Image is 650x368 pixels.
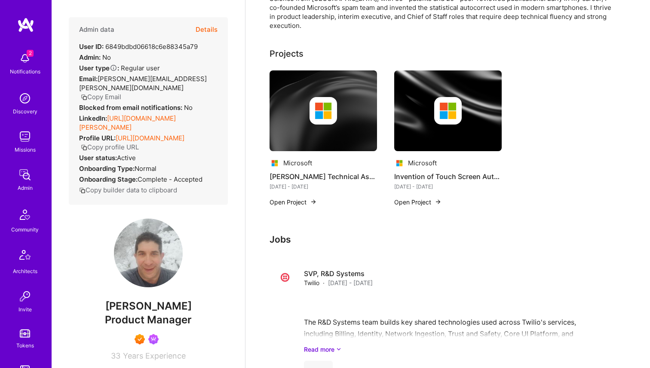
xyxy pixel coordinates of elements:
[79,64,119,72] strong: User type :
[304,345,619,354] a: Read more
[323,278,325,287] span: ·
[394,171,502,182] h4: Invention of Touch Screen Autocorrect
[79,134,116,142] strong: Profile URL:
[16,90,34,107] img: discovery
[196,17,218,42] button: Details
[79,42,198,51] div: 6849bdbd06618c6e88345a79
[270,234,626,245] h3: Jobs
[116,134,184,142] a: [URL][DOMAIN_NAME]
[15,204,35,225] img: Community
[310,198,317,205] img: arrow-right
[111,351,120,360] span: 33
[114,219,183,287] img: User Avatar
[270,47,304,60] div: Projects
[79,175,138,183] strong: Onboarding Stage:
[394,158,405,168] img: Company logo
[123,351,186,360] span: Years Experience
[79,154,117,162] strong: User status:
[13,107,37,116] div: Discovery
[15,145,36,154] div: Missions
[79,64,160,73] div: Regular user
[270,158,280,168] img: Company logo
[20,329,30,338] img: tokens
[11,225,39,234] div: Community
[135,334,145,344] img: Exceptional A.Teamer
[434,97,462,125] img: Company logo
[16,341,34,350] div: Tokens
[79,53,101,61] strong: Admin:
[79,187,86,194] i: icon Copy
[310,97,337,125] img: Company logo
[27,50,34,57] span: 2
[270,171,377,182] h4: [PERSON_NAME] Technical Assistant
[394,182,502,191] div: [DATE] - [DATE]
[81,92,121,101] button: Copy Email
[270,70,377,151] img: cover
[394,198,442,207] button: Open Project
[79,75,98,83] strong: Email:
[79,75,207,92] span: [PERSON_NAME][EMAIL_ADDRESS][PERSON_NAME][DOMAIN_NAME]
[336,345,341,354] i: icon ArrowDownSecondaryDark
[16,50,34,67] img: bell
[270,198,317,207] button: Open Project
[81,94,87,100] i: icon Copy
[79,186,177,195] button: Copy builder data to clipboard
[435,198,442,205] img: arrow-right
[304,269,373,278] h4: SVP, R&D Systems
[328,278,373,287] span: [DATE] - [DATE]
[79,114,176,131] a: [URL][DOMAIN_NAME][PERSON_NAME]
[135,164,156,173] span: normal
[79,164,135,173] strong: Onboarding Type:
[16,166,34,183] img: admin teamwork
[283,158,312,167] div: Microsoft
[81,144,87,151] i: icon Copy
[304,278,319,287] span: Twilio
[79,43,104,51] strong: User ID:
[79,53,111,62] div: No
[18,183,33,192] div: Admin
[15,246,35,267] img: Architects
[79,103,184,112] strong: Blocked from email notifications:
[110,64,117,72] i: Help
[18,305,32,314] div: Invite
[105,313,192,326] span: Product Manager
[13,267,37,276] div: Architects
[270,182,377,191] div: [DATE] - [DATE]
[394,70,502,151] img: cover
[79,103,193,112] div: No
[16,288,34,305] img: Invite
[408,158,437,167] div: Microsoft
[69,300,228,313] span: [PERSON_NAME]
[79,26,114,33] h4: Admin data
[17,17,34,33] img: logo
[10,67,40,76] div: Notifications
[148,334,159,344] img: Been on Mission
[16,128,34,145] img: teamwork
[81,143,139,152] button: Copy profile URL
[79,114,107,122] strong: LinkedIn:
[117,154,136,162] span: Active
[276,269,294,286] img: Company logo
[138,175,202,183] span: Complete - Accepted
